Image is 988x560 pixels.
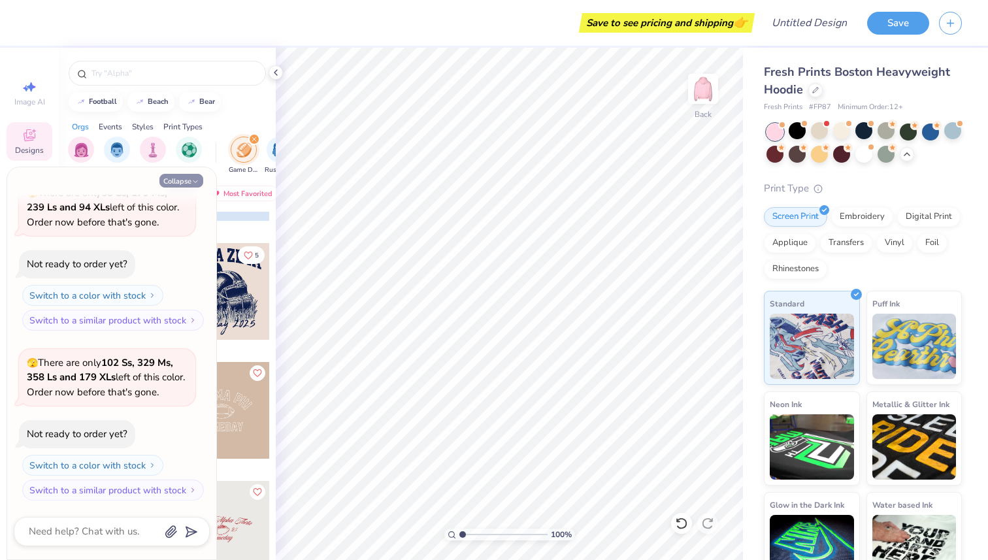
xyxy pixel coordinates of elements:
[22,310,204,331] button: Switch to a similar product with stock
[764,181,962,196] div: Print Type
[72,121,89,133] div: Orgs
[770,314,854,379] img: Standard
[103,137,132,175] button: filter button
[182,142,197,157] img: Sports Image
[733,14,748,30] span: 👉
[68,137,94,175] div: filter for Sorority
[103,137,132,175] div: filter for Fraternity
[764,233,816,253] div: Applique
[770,498,844,512] span: Glow in the Dark Ink
[146,165,160,175] span: Club
[27,186,179,229] span: There are only left of this color. Order now before that's gone.
[690,76,716,102] img: Back
[770,397,802,411] span: Neon Ink
[15,145,44,156] span: Designs
[27,357,38,369] span: 🫣
[110,142,124,157] img: Fraternity Image
[140,137,166,175] div: filter for Club
[205,186,278,201] div: Most Favorited
[159,174,203,188] button: Collapse
[265,165,295,175] span: Rush & Bid
[27,257,127,271] div: Not ready to order yet?
[148,461,156,469] img: Switch to a color with stock
[255,252,259,259] span: 5
[831,207,893,227] div: Embroidery
[897,207,961,227] div: Digital Print
[27,427,127,440] div: Not ready to order yet?
[229,165,259,175] span: Game Day
[69,165,93,175] span: Sorority
[250,365,265,381] button: Like
[872,498,932,512] span: Water based Ink
[22,285,163,306] button: Switch to a color with stock
[250,484,265,500] button: Like
[695,108,712,120] div: Back
[770,297,804,310] span: Standard
[199,98,215,105] div: bear
[867,12,929,35] button: Save
[770,414,854,480] img: Neon Ink
[146,142,160,157] img: Club Image
[582,13,751,33] div: Save to see pricing and shipping
[764,64,950,97] span: Fresh Prints Boston Heavyweight Hoodie
[163,121,203,133] div: Print Types
[76,98,86,106] img: trend_line.gif
[127,92,174,112] button: beach
[179,92,221,112] button: bear
[179,165,199,175] span: Sports
[809,102,831,113] span: # FP87
[764,207,827,227] div: Screen Print
[176,137,202,175] button: filter button
[229,137,259,175] button: filter button
[872,297,900,310] span: Puff Ink
[551,529,572,540] span: 100 %
[764,259,827,279] div: Rhinestones
[27,356,185,399] span: There are only left of this color. Order now before that's gone.
[148,98,169,105] div: beach
[272,142,288,157] img: Rush & Bid Image
[872,314,957,379] img: Puff Ink
[140,137,166,175] button: filter button
[69,92,123,112] button: football
[14,97,45,107] span: Image AI
[189,316,197,324] img: Switch to a similar product with stock
[22,455,163,476] button: Switch to a color with stock
[22,480,204,501] button: Switch to a similar product with stock
[764,102,802,113] span: Fresh Prints
[90,67,257,80] input: Try "Alpha"
[74,142,89,157] img: Sorority Image
[820,233,872,253] div: Transfers
[876,233,913,253] div: Vinyl
[27,187,38,199] span: 🫣
[176,137,202,175] div: filter for Sports
[148,291,156,299] img: Switch to a color with stock
[761,10,857,36] input: Untitled Design
[186,98,197,106] img: trend_line.gif
[189,486,197,494] img: Switch to a similar product with stock
[237,142,252,157] img: Game Day Image
[135,98,145,106] img: trend_line.gif
[89,98,117,105] div: football
[229,137,259,175] div: filter for Game Day
[265,137,295,175] button: filter button
[872,414,957,480] img: Metallic & Glitter Ink
[132,121,154,133] div: Styles
[99,121,122,133] div: Events
[265,137,295,175] div: filter for Rush & Bid
[103,165,132,175] span: Fraternity
[838,102,903,113] span: Minimum Order: 12 +
[917,233,947,253] div: Foil
[872,397,949,411] span: Metallic & Glitter Ink
[68,137,94,175] button: filter button
[238,246,265,264] button: Like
